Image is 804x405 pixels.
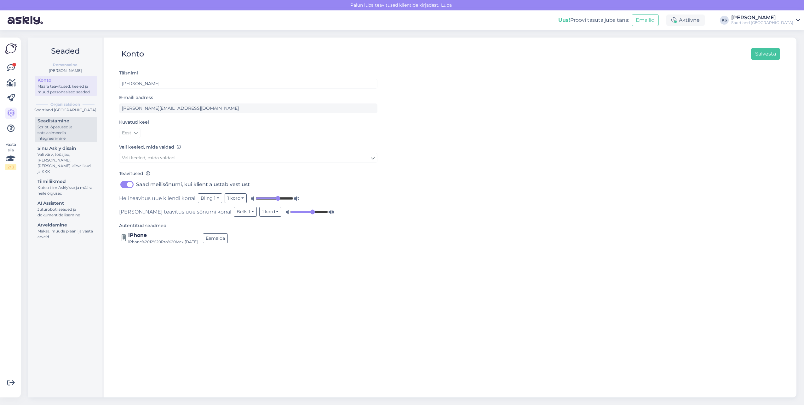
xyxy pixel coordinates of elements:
div: [PERSON_NAME] [731,15,793,20]
input: Sisesta nimi [119,79,377,89]
span: Vali keeled, mida valdad [122,155,175,161]
a: KontoMäära teavitused, keeled ja muud personaalsed seaded [35,76,97,96]
label: Saad meilisõnumi, kui klient alustab vestlust [136,179,250,190]
a: Eesti [119,128,141,138]
div: [PERSON_NAME] teavitus uue sõnumi korral [119,207,377,217]
button: Bling 1 [198,193,222,203]
a: Vali keeled, mida valdad [119,153,377,163]
span: Luba [439,2,454,8]
a: AI AssistentJuturoboti seaded ja dokumentide lisamine [35,199,97,219]
div: Heli teavitus uue kliendi korral [119,193,377,203]
div: AI Assistent [37,200,94,207]
a: ArveldamineMaksa, muuda plaani ja vaata arveid [35,221,97,241]
a: Sinu Askly disainVali värv, tööajad, [PERSON_NAME], [PERSON_NAME] kiirvalikud ja KKK [35,144,97,175]
div: Sportland [GEOGRAPHIC_DATA] [33,107,97,113]
div: Arveldamine [37,222,94,228]
div: Seadistamine [37,118,94,124]
div: Maksa, muuda plaani ja vaata arveid [37,228,94,240]
b: Uus! [558,17,570,23]
button: 1 kord [259,207,282,217]
div: Kutsu tiim Askly'sse ja määra neile õigused [37,185,94,196]
div: Vaata siia [5,142,16,170]
label: Vali keeled, mida valdad [119,144,181,150]
div: Aktiivne [666,15,705,26]
label: E-maili aadress [119,94,153,101]
a: SeadistamineScript, õpetused ja sotsiaalmeedia integreerimine [35,117,97,142]
button: Bells 1 [234,207,257,217]
h2: Seaded [33,45,97,57]
b: Personaalne [53,62,78,68]
span: Eesti [122,130,133,137]
a: [PERSON_NAME]Sportland [GEOGRAPHIC_DATA] [731,15,800,25]
button: Emailid [632,14,659,26]
div: Sportland [GEOGRAPHIC_DATA] [731,20,793,25]
div: Juturoboti seaded ja dokumentide lisamine [37,207,94,218]
div: [PERSON_NAME] [33,68,97,73]
button: Salvesta [751,48,780,60]
div: Tiimiliikmed [37,178,94,185]
div: Script, õpetused ja sotsiaalmeedia integreerimine [37,124,94,141]
a: TiimiliikmedKutsu tiim Askly'sse ja määra neile õigused [35,177,97,197]
label: Teavitused [119,170,150,177]
div: iPhone [128,232,198,239]
div: iPhone%2012%20Pro%20Max • [DATE] [128,239,198,245]
input: Sisesta e-maili aadress [119,103,377,113]
label: Autentitud seadmed [119,222,167,229]
div: Konto [121,48,144,60]
div: Konto [37,77,94,84]
div: 2 / 3 [5,164,16,170]
div: Vali värv, tööajad, [PERSON_NAME], [PERSON_NAME] kiirvalikud ja KKK [37,152,94,174]
div: Proovi tasuta juba täna: [558,16,629,24]
b: Organisatsioon [50,102,80,107]
img: Askly Logo [5,43,17,55]
div: Määra teavitused, keeled ja muud personaalsed seaded [37,84,94,95]
button: 1 kord [225,193,247,203]
label: Kuvatud keel [119,119,149,126]
button: Eemalda [203,233,228,243]
div: Sinu Askly disain [37,145,94,152]
label: Täisnimi [119,70,138,76]
div: KS [720,16,729,25]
